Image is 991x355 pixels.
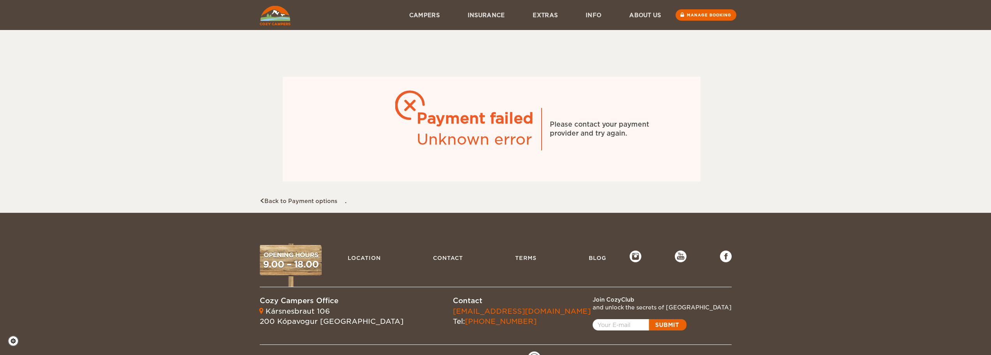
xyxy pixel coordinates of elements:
div: Kársnesbraut 106 200 Kópavogur [GEOGRAPHIC_DATA] [260,306,403,326]
div: Payment failed [417,108,533,129]
a: Cookie settings [8,336,24,346]
a: Location [344,251,385,265]
div: Join CozyClub [593,296,732,304]
div: and unlock the secrets of [GEOGRAPHIC_DATA] [593,304,732,311]
div: Cozy Campers Office [260,296,403,306]
div: Please contact your payment provider and try again. [550,120,667,139]
a: [PHONE_NUMBER] [465,317,537,325]
a: [EMAIL_ADDRESS][DOMAIN_NAME] [453,307,591,315]
a: Manage booking [676,9,736,21]
a: Terms [511,251,540,265]
div: . [260,38,724,205]
a: Open popup [593,319,686,330]
img: Cozy Campers [260,6,290,25]
div: Contact [453,296,591,306]
a: Back to Payment options [260,198,337,204]
div: Unknown error [417,129,533,150]
a: Blog [585,251,610,265]
a: Contact [429,251,467,265]
div: Tel: [453,306,591,326]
